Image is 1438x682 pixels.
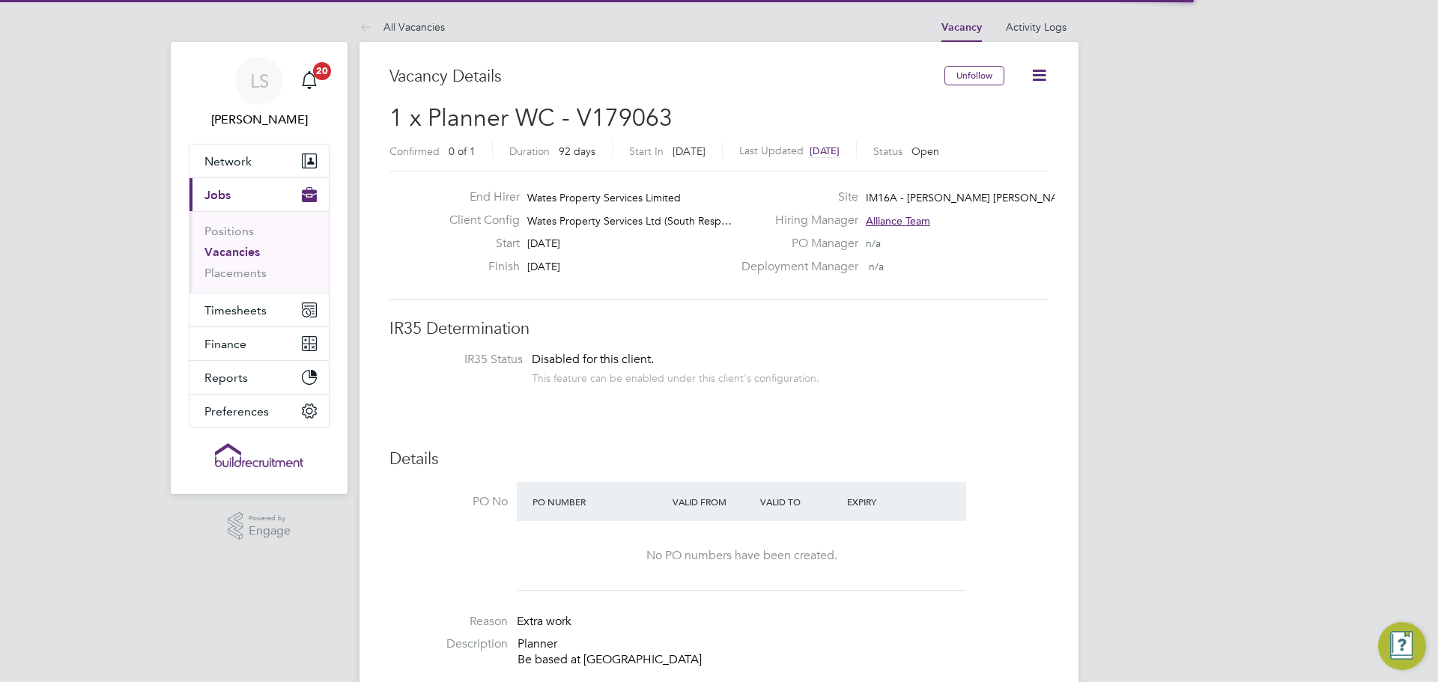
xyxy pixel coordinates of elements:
[389,614,508,630] label: Reason
[359,20,445,34] a: All Vacancies
[313,62,331,80] span: 20
[673,144,706,158] span: [DATE]
[509,144,550,158] label: Duration
[518,636,1049,668] p: Planner Be based at [GEOGRAPHIC_DATA]
[204,154,252,168] span: Network
[866,214,930,228] span: Alliance Team
[204,371,248,385] span: Reports
[294,57,324,105] a: 20
[249,525,291,538] span: Engage
[527,237,560,250] span: [DATE]
[527,214,732,228] span: Wates Property Services Ltd (South Resp…
[532,368,819,385] div: This feature can be enabled under this client's configuration.
[189,144,329,177] button: Network
[171,42,348,494] nav: Main navigation
[389,66,944,88] h3: Vacancy Details
[189,395,329,427] button: Preferences
[527,191,681,204] span: Wates Property Services Limited
[437,189,520,205] label: End Hirer
[250,71,269,91] span: LS
[732,189,858,205] label: Site
[449,144,476,158] span: 0 of 1
[189,443,330,467] a: Go to home page
[529,488,669,515] div: PO Number
[204,224,254,238] a: Positions
[215,443,303,467] img: buildrec-logo-retina.png
[389,144,440,158] label: Confirmed
[389,103,673,133] span: 1 x Planner WC - V179063
[944,66,1004,85] button: Unfollow
[869,260,884,273] span: n/a
[204,303,267,317] span: Timesheets
[189,293,329,326] button: Timesheets
[189,327,329,360] button: Finance
[189,211,329,293] div: Jobs
[629,144,664,158] label: Start In
[756,488,844,515] div: Valid To
[189,111,330,129] span: Leah Seber
[866,237,881,250] span: n/a
[1378,622,1426,670] button: Engage Resource Center
[517,614,571,629] span: Extra work
[189,178,329,211] button: Jobs
[389,494,508,510] label: PO No
[527,260,560,273] span: [DATE]
[204,188,231,202] span: Jobs
[911,144,939,158] span: Open
[249,512,291,525] span: Powered by
[437,236,520,252] label: Start
[532,352,654,367] span: Disabled for this client.
[1006,20,1067,34] a: Activity Logs
[669,488,756,515] div: Valid From
[732,236,858,252] label: PO Manager
[866,191,1168,204] span: IM16A - [PERSON_NAME] [PERSON_NAME] - WORKWISE- N…
[404,352,523,368] label: IR35 Status
[810,144,840,157] span: [DATE]
[437,213,520,228] label: Client Config
[941,21,982,34] a: Vacancy
[189,57,330,129] a: LS[PERSON_NAME]
[873,144,902,158] label: Status
[739,144,804,157] label: Last Updated
[389,318,1049,340] h3: IR35 Determination
[437,259,520,275] label: Finish
[204,245,260,259] a: Vacancies
[204,404,269,418] span: Preferences
[532,548,951,564] div: No PO numbers have been created.
[389,636,508,652] label: Description
[732,213,858,228] label: Hiring Manager
[389,448,1049,470] h3: Details
[204,266,267,280] a: Placements
[843,488,931,515] div: Expiry
[559,144,595,158] span: 92 days
[189,361,329,394] button: Reports
[204,337,246,351] span: Finance
[732,259,858,275] label: Deployment Manager
[228,512,291,541] a: Powered byEngage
